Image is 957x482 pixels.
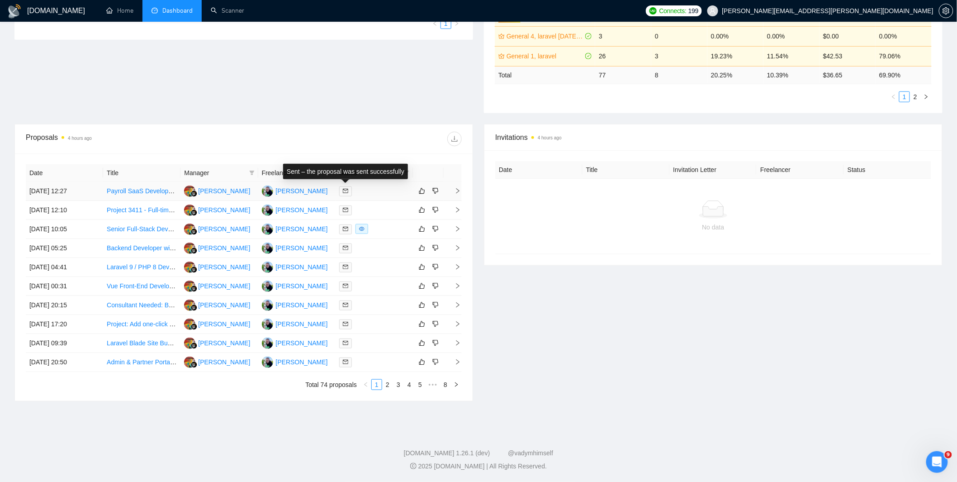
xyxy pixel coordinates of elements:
[343,207,348,213] span: mail
[107,339,244,347] a: Laravel Blade Site Bug Fixing and UI Completion
[184,262,195,273] img: IH
[417,243,427,253] button: like
[103,201,180,220] td: Project 3411 - Full-time Laravel Developers. Long-term Opportunities
[262,243,273,254] img: OI
[262,358,328,365] a: OI[PERSON_NAME]
[393,379,404,390] li: 3
[276,186,328,196] div: [PERSON_NAME]
[103,353,180,372] td: Admin & Partner Portal — Replace Microsoft Lists (Back-End) + Solar Cost Estimator
[198,281,250,291] div: [PERSON_NAME]
[276,281,328,291] div: [PERSON_NAME]
[430,262,441,272] button: dislike
[419,301,425,309] span: like
[430,319,441,329] button: dislike
[707,46,763,66] td: 19.23%
[651,26,707,46] td: 0
[502,222,924,232] div: No data
[103,277,180,296] td: Vue Front-End Developer
[103,220,180,239] td: Senior Full-Stack Developer for AI-First Comparison Platform
[103,258,180,277] td: Laravel 9 / PHP 8 Developer for Feature Enhancements
[198,205,250,215] div: [PERSON_NAME]
[451,18,462,29] li: Next Page
[508,449,553,457] a: @vadymhimself
[415,379,426,390] li: 5
[26,315,103,334] td: [DATE] 17:20
[262,187,328,194] a: OI[PERSON_NAME]
[180,164,258,182] th: Manager
[107,187,274,195] a: Payroll SaaS Development (Multi-Tenant, Secure, Scalable)
[404,379,415,390] li: 4
[495,66,595,84] td: Total
[939,7,953,14] span: setting
[184,320,250,327] a: IH[PERSON_NAME]
[103,315,180,334] td: Project: Add one-click upsells to our Stripe/Laravel checkout
[262,225,328,232] a: OI[PERSON_NAME]
[585,53,592,59] span: check-circle
[495,161,583,179] th: Date
[191,229,197,235] img: gigradar-bm.png
[360,379,371,390] li: Previous Page
[343,340,348,346] span: mail
[262,301,328,308] a: OI[PERSON_NAME]
[820,26,876,46] td: $0.00
[198,300,250,310] div: [PERSON_NAME]
[184,319,195,330] img: IH
[441,380,450,390] a: 8
[432,21,438,26] span: left
[844,161,931,179] th: Status
[417,319,427,329] button: like
[198,338,250,348] div: [PERSON_NAME]
[107,244,270,252] a: Backend Developer with Infrastructure Management Skills
[184,206,250,213] a: IH[PERSON_NAME]
[258,164,336,182] th: Freelancer
[451,18,462,29] button: right
[432,244,439,252] span: dislike
[417,224,427,234] button: like
[945,451,952,458] span: 9
[198,319,250,329] div: [PERSON_NAME]
[430,357,441,367] button: dislike
[184,263,250,270] a: IH[PERSON_NAME]
[419,244,425,252] span: like
[763,26,820,46] td: 0.00%
[419,225,425,233] span: like
[184,244,250,251] a: IH[PERSON_NAME]
[343,245,348,251] span: mail
[276,357,328,367] div: [PERSON_NAME]
[191,191,197,197] img: gigradar-bm.png
[649,7,657,14] img: upwork-logo.png
[191,362,197,368] img: gigradar-bm.png
[419,282,425,290] span: like
[152,7,158,14] span: dashboard
[211,7,244,14] a: searchScanner
[447,132,462,146] button: download
[103,164,180,182] th: Title
[103,239,180,258] td: Backend Developer with Infrastructure Management Skills
[371,379,382,390] li: 1
[415,380,425,390] a: 5
[419,320,425,328] span: like
[7,4,22,19] img: logo
[417,186,427,196] button: like
[440,379,451,390] li: 8
[417,281,427,291] button: like
[651,46,707,66] td: 3
[820,46,876,66] td: $42.53
[921,91,932,102] li: Next Page
[262,206,328,213] a: OI[PERSON_NAME]
[419,339,425,347] span: like
[507,51,583,61] a: General 1, laravel
[404,449,490,457] a: [DOMAIN_NAME] 1.26.1 (dev)
[26,201,103,220] td: [DATE] 12:10
[343,226,348,232] span: mail
[68,136,92,141] time: 4 hours ago
[7,462,950,471] div: 2025 [DOMAIN_NAME] | All Rights Reserved.
[447,302,461,308] span: right
[343,302,348,308] span: mail
[162,7,193,14] span: Dashboard
[191,286,197,292] img: gigradar-bm.png
[432,187,439,195] span: dislike
[430,224,441,234] button: dislike
[262,319,273,330] img: OI
[595,46,651,66] td: 26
